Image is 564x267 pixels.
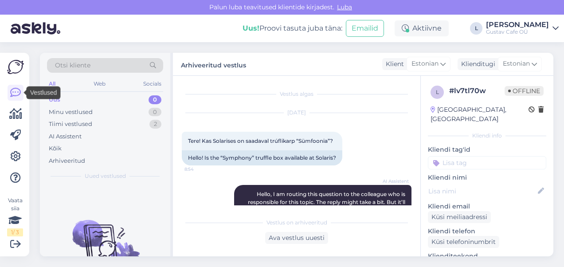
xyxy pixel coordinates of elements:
[49,120,92,129] div: Tiimi vestlused
[7,196,23,236] div: Vaata siia
[486,21,549,28] div: [PERSON_NAME]
[92,78,107,90] div: Web
[266,219,327,227] span: Vestlus on arhiveeritud
[503,59,530,69] span: Estonian
[243,23,342,34] div: Proovi tasuta juba täna:
[382,59,404,69] div: Klient
[458,59,495,69] div: Klienditugi
[428,227,546,236] p: Kliendi telefon
[428,173,546,182] p: Kliendi nimi
[243,24,259,32] b: Uus!
[505,86,544,96] span: Offline
[7,60,24,74] img: Askly Logo
[470,22,482,35] div: L
[55,61,90,70] span: Otsi kliente
[49,157,85,165] div: Arhiveeritud
[182,90,411,98] div: Vestlus algas
[395,20,449,36] div: Aktiivne
[428,156,546,169] input: Lisa tag
[184,166,218,173] span: 8:54
[428,145,546,154] p: Kliendi tag'id
[334,3,355,11] span: Luba
[428,236,499,248] div: Küsi telefoninumbrit
[486,28,549,35] div: Gustav Cafe OÜ
[428,186,536,196] input: Lisa nimi
[265,232,328,244] div: Ava vestlus uuesti
[27,86,61,99] div: Vestlused
[428,202,546,211] p: Kliendi email
[181,58,246,70] label: Arhiveeritud vestlus
[411,59,439,69] span: Estonian
[85,172,126,180] span: Uued vestlused
[149,108,161,117] div: 0
[182,150,342,165] div: Hello! Is the “Symphony” truffle box available at Solaris?
[47,78,57,90] div: All
[49,132,82,141] div: AI Assistent
[149,95,161,104] div: 0
[428,211,491,223] div: Küsi meiliaadressi
[376,178,409,185] span: AI Assistent
[436,89,439,95] span: l
[428,251,546,261] p: Klienditeekond
[188,137,333,144] span: Tere! Kas Solarises on saadaval trúflikarp “Sümfoonia”?
[49,108,93,117] div: Minu vestlused
[149,120,161,129] div: 2
[449,86,505,96] div: # lv7tl70w
[49,144,62,153] div: Kõik
[248,191,407,213] span: Hello, I am routing this question to the colleague who is responsible for this topic. The reply m...
[7,228,23,236] div: 1 / 3
[428,132,546,140] div: Kliendi info
[141,78,163,90] div: Socials
[182,109,411,117] div: [DATE]
[346,20,384,37] button: Emailid
[49,95,60,104] div: Uus
[431,105,529,124] div: [GEOGRAPHIC_DATA], [GEOGRAPHIC_DATA]
[486,21,559,35] a: [PERSON_NAME]Gustav Cafe OÜ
